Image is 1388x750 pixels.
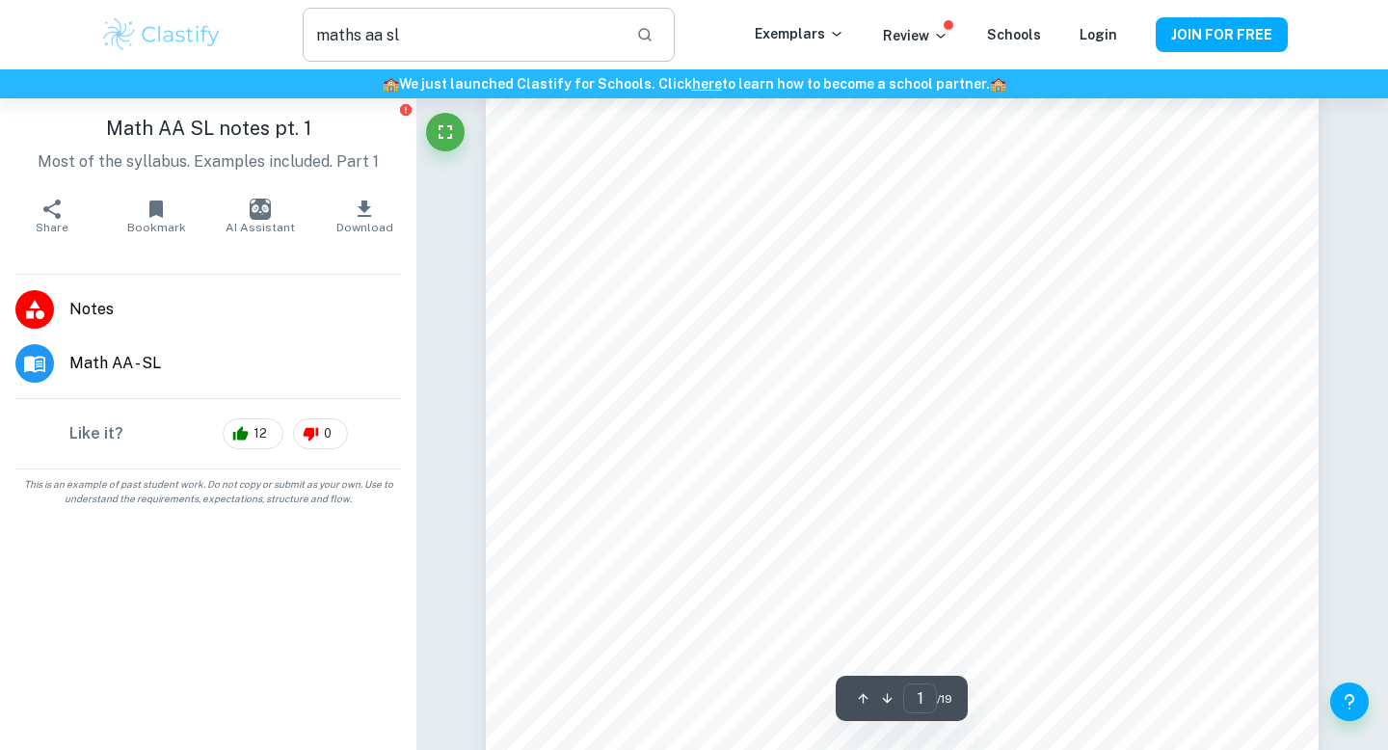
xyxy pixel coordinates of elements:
button: Bookmark [104,189,208,243]
button: Help and Feedback [1330,683,1369,721]
span: 0 [313,424,342,443]
img: Clastify logo [100,15,223,54]
img: AI Assistant [250,199,271,220]
div: 0 [293,418,348,449]
span: 12 [243,424,278,443]
span: Download [336,221,393,234]
h6: Like it? [69,422,123,445]
span: Notes [69,298,401,321]
span: 🏫 [990,76,1006,92]
button: JOIN FOR FREE [1156,17,1288,52]
span: / 19 [937,690,952,708]
div: 12 [223,418,283,449]
span: This is an example of past student work. Do not copy or submit as your own. Use to understand the... [8,477,409,506]
a: Schools [987,27,1041,42]
span: Share [36,221,68,234]
p: Review [883,25,948,46]
p: Most of the syllabus. Examples included. Part 1 [15,150,401,174]
p: Exemplars [755,23,844,44]
a: here [692,76,722,92]
h6: We just launched Clastify for Schools. Click to learn how to become a school partner. [4,73,1384,94]
span: Math AA - SL [69,352,401,375]
button: Fullscreen [426,113,465,151]
span: 🏫 [383,76,399,92]
button: Report issue [398,102,413,117]
button: Download [312,189,416,243]
span: AI Assistant [226,221,295,234]
h1: Math AA SL notes pt. 1 [15,114,401,143]
button: AI Assistant [208,189,312,243]
input: Search for any exemplars... [303,8,621,62]
a: Login [1080,27,1117,42]
span: Bookmark [127,221,186,234]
